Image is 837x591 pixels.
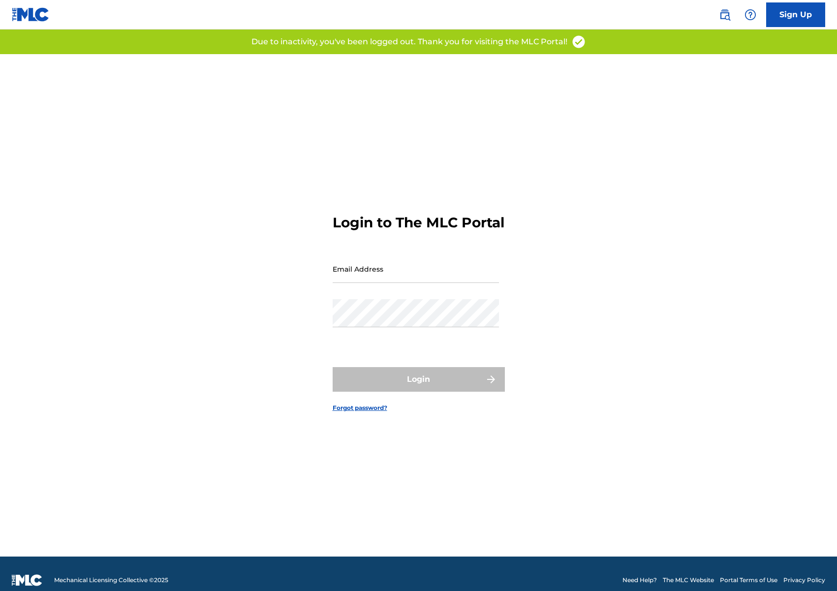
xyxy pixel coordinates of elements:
a: Forgot password? [333,404,387,412]
img: access [571,34,586,49]
p: Due to inactivity, you've been logged out. Thank you for visiting the MLC Portal! [251,36,567,48]
div: Help [741,5,760,25]
img: logo [12,574,42,586]
a: Privacy Policy [783,576,825,585]
a: Need Help? [622,576,657,585]
a: Portal Terms of Use [720,576,777,585]
img: MLC Logo [12,7,50,22]
img: help [744,9,756,21]
a: Sign Up [766,2,825,27]
a: Public Search [715,5,735,25]
a: The MLC Website [663,576,714,585]
h3: Login to The MLC Portal [333,214,504,231]
img: search [719,9,731,21]
span: Mechanical Licensing Collective © 2025 [54,576,168,585]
